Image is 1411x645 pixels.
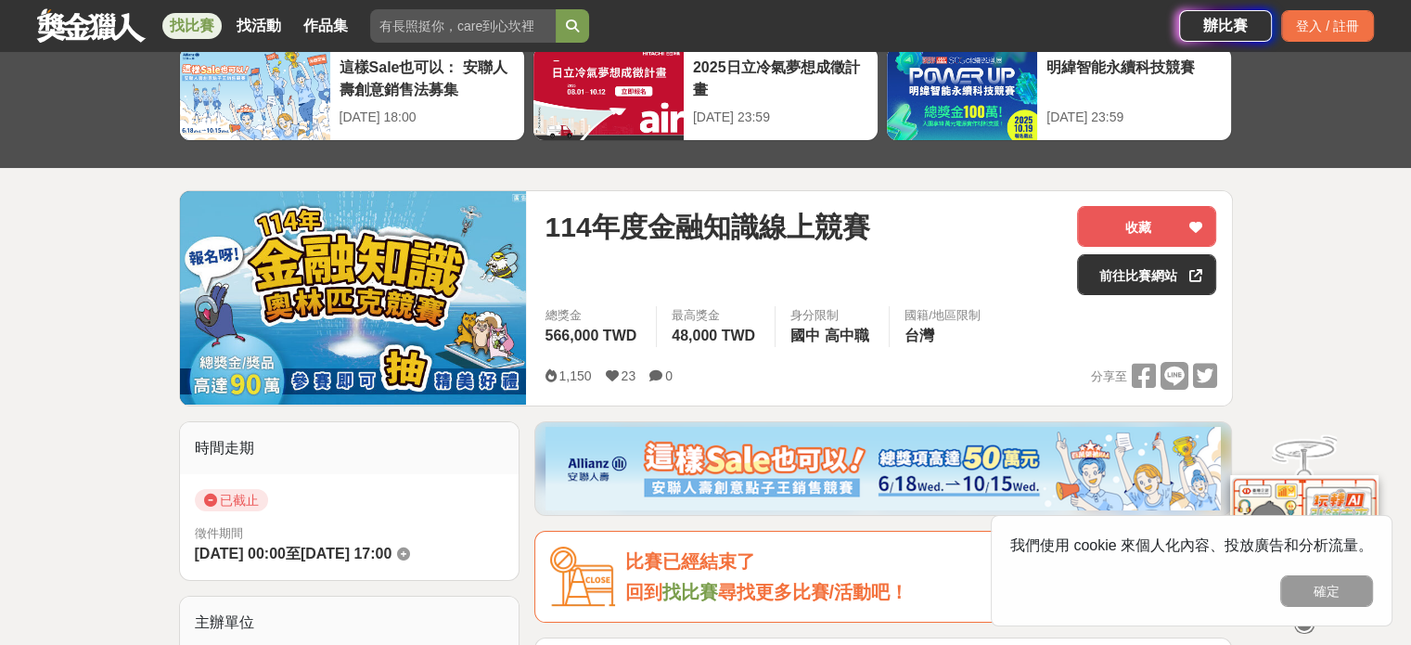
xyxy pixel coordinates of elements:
img: Cover Image [180,191,527,405]
button: 確定 [1280,575,1373,607]
div: 身分限制 [790,306,874,325]
div: 這樣Sale也可以： 安聯人壽創意銷售法募集 [340,57,515,98]
span: 48,000 TWD [672,328,755,343]
img: Icon [550,547,615,607]
a: 明緯智能永續科技競賽[DATE] 23:59 [886,46,1232,141]
span: 最高獎金 [672,306,760,325]
div: 國籍/地區限制 [904,306,981,325]
span: 23 [622,368,636,383]
div: 明緯智能永續科技競賽 [1046,57,1222,98]
div: [DATE] 23:59 [1046,108,1222,127]
a: 這樣Sale也可以： 安聯人壽創意銷售法募集[DATE] 18:00 [179,46,525,141]
div: [DATE] 23:59 [693,108,868,127]
div: [DATE] 18:00 [340,108,515,127]
span: 566,000 TWD [545,328,636,343]
span: 台灣 [904,328,934,343]
a: 前往比賽網站 [1077,254,1216,295]
span: 高中職 [825,328,869,343]
span: [DATE] 17:00 [301,546,391,561]
span: 至 [286,546,301,561]
div: 2025日立冷氣夢想成徵計畫 [693,57,868,98]
span: 我們使用 cookie 來個人化內容、投放廣告和分析流量。 [1010,537,1373,553]
span: 分享至 [1090,363,1126,391]
span: 徵件期間 [195,526,243,540]
span: 總獎金 [545,306,641,325]
div: 比賽已經結束了 [624,547,1216,577]
a: 找比賽 [162,13,222,39]
span: 0 [665,368,673,383]
div: 時間走期 [180,422,520,474]
span: [DATE] 00:00 [195,546,286,561]
span: 已截止 [195,489,268,511]
a: 2025日立冷氣夢想成徵計畫[DATE] 23:59 [532,46,879,141]
span: 回到 [624,582,661,602]
a: 作品集 [296,13,355,39]
a: 辦比賽 [1179,10,1272,42]
a: 找比賽 [661,582,717,602]
div: 登入 / 註冊 [1281,10,1374,42]
img: d2146d9a-e6f6-4337-9592-8cefde37ba6b.png [1230,468,1379,591]
button: 收藏 [1077,206,1216,247]
span: 國中 [790,328,820,343]
span: 1,150 [558,368,591,383]
span: 尋找更多比賽/活動吧！ [717,582,908,602]
input: 有長照挺你，care到心坎裡！青春出手，拍出照顧 影音徵件活動 [370,9,556,43]
a: 找活動 [229,13,289,39]
span: 114年度金融知識線上競賽 [545,206,869,248]
img: dcc59076-91c0-4acb-9c6b-a1d413182f46.png [545,427,1221,510]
